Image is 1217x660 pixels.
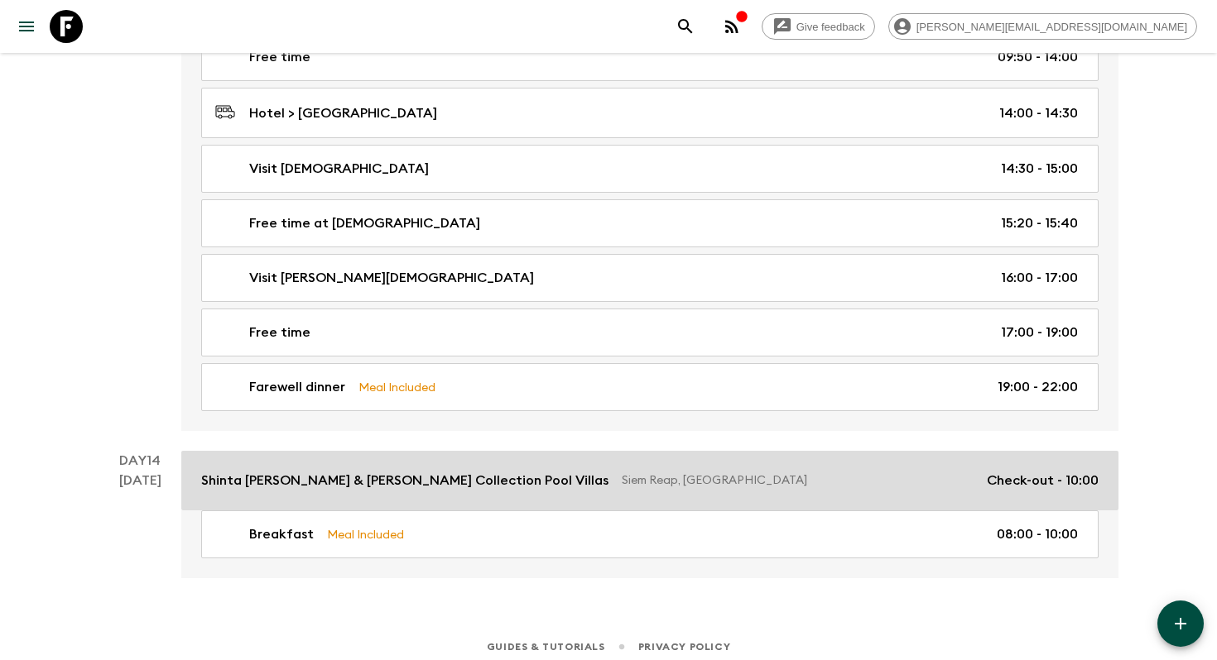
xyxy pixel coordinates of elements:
p: 17:00 - 19:00 [1001,323,1078,342]
a: Free time17:00 - 19:00 [201,308,1099,356]
a: Visit [PERSON_NAME][DEMOGRAPHIC_DATA]16:00 - 17:00 [201,254,1099,302]
p: Check-out - 10:00 [987,471,1099,490]
p: Siem Reap, [GEOGRAPHIC_DATA] [622,472,974,489]
a: BreakfastMeal Included08:00 - 10:00 [201,510,1099,558]
span: [PERSON_NAME][EMAIL_ADDRESS][DOMAIN_NAME] [907,21,1196,33]
a: Free time09:50 - 14:00 [201,33,1099,81]
span: Give feedback [787,21,874,33]
a: Free time at [DEMOGRAPHIC_DATA]15:20 - 15:40 [201,199,1099,247]
button: search adventures [669,10,702,43]
p: 09:50 - 14:00 [998,47,1078,67]
a: Give feedback [762,13,875,40]
p: Day 14 [99,451,181,471]
p: Free time [249,323,310,342]
p: Visit [DEMOGRAPHIC_DATA] [249,159,429,179]
a: Privacy Policy [638,638,730,656]
p: Breakfast [249,524,314,544]
p: Visit [PERSON_NAME][DEMOGRAPHIC_DATA] [249,268,534,288]
p: Free time at [DEMOGRAPHIC_DATA] [249,213,480,233]
a: Farewell dinnerMeal Included19:00 - 22:00 [201,363,1099,411]
div: [PERSON_NAME][EMAIL_ADDRESS][DOMAIN_NAME] [888,13,1197,40]
p: 16:00 - 17:00 [1001,268,1078,288]
div: [DATE] [119,471,161,578]
p: 08:00 - 10:00 [997,524,1078,544]
a: Shinta [PERSON_NAME] & [PERSON_NAME] Collection Pool VillasSiem Reap, [GEOGRAPHIC_DATA]Check-out ... [181,451,1118,510]
p: 15:20 - 15:40 [1001,213,1078,233]
p: Farewell dinner [249,377,345,397]
p: Free time [249,47,310,67]
a: Guides & Tutorials [487,638,605,656]
button: menu [10,10,43,43]
p: Meal Included [358,378,435,396]
a: Visit [DEMOGRAPHIC_DATA]14:30 - 15:00 [201,145,1099,193]
a: Hotel > [GEOGRAPHIC_DATA]14:00 - 14:30 [201,88,1099,138]
p: Shinta [PERSON_NAME] & [PERSON_NAME] Collection Pool Villas [201,471,608,490]
p: Meal Included [327,525,404,543]
p: 14:30 - 15:00 [1001,159,1078,179]
p: 19:00 - 22:00 [998,377,1078,397]
p: Hotel > [GEOGRAPHIC_DATA] [249,103,437,123]
p: 14:00 - 14:30 [999,103,1078,123]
